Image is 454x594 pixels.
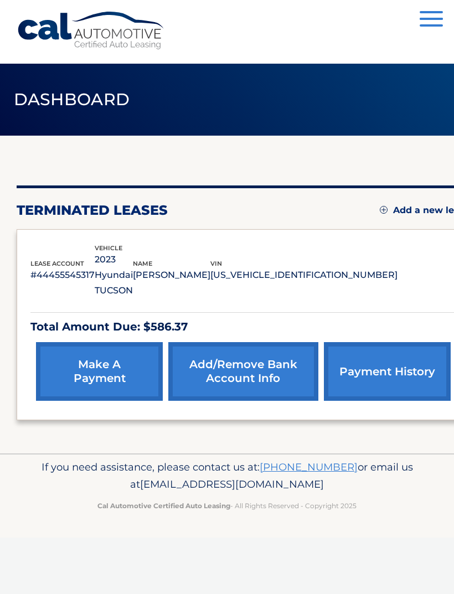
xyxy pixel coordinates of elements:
a: payment history [324,342,451,401]
span: [EMAIL_ADDRESS][DOMAIN_NAME] [140,478,324,490]
span: vin [210,260,222,267]
p: 2023 Hyundai TUCSON [95,252,133,298]
p: #44455545317 [30,267,95,283]
p: - All Rights Reserved - Copyright 2025 [17,500,437,512]
a: make a payment [36,342,163,401]
a: [PHONE_NUMBER] [260,461,358,473]
h2: terminated leases [17,202,168,219]
strong: Cal Automotive Certified Auto Leasing [97,502,230,510]
p: If you need assistance, please contact us at: or email us at [17,458,437,494]
span: lease account [30,260,84,267]
span: vehicle [95,244,122,252]
img: add.svg [380,206,388,214]
span: Dashboard [14,89,130,110]
a: Cal Automotive [17,11,166,50]
p: [US_VEHICLE_IDENTIFICATION_NUMBER] [210,267,398,283]
span: name [133,260,152,267]
p: [PERSON_NAME] [133,267,210,283]
a: Add/Remove bank account info [168,342,318,401]
button: Menu [420,11,443,29]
